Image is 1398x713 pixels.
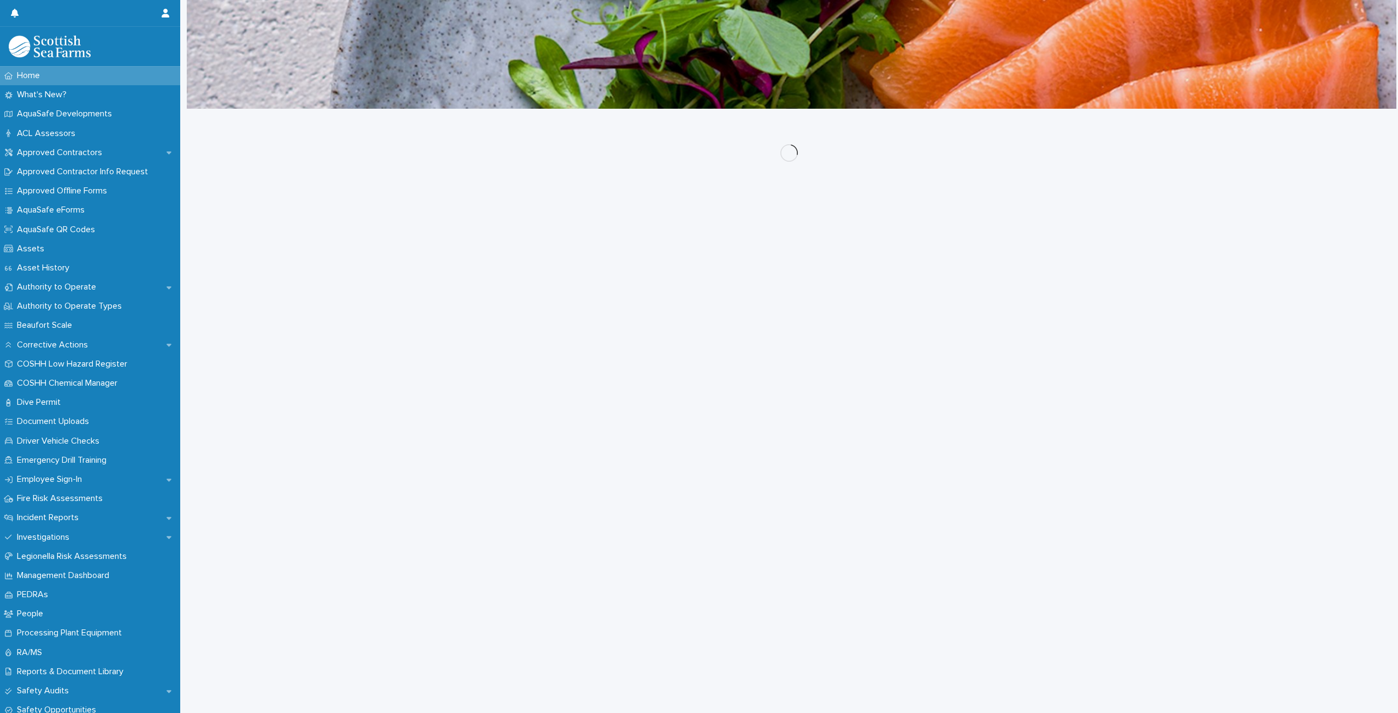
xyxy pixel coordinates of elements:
[13,416,98,427] p: Document Uploads
[13,647,51,658] p: RA/MS
[13,378,126,388] p: COSHH Chemical Manager
[13,436,108,446] p: Driver Vehicle Checks
[13,109,121,119] p: AquaSafe Developments
[13,301,131,311] p: Authority to Operate Types
[13,186,116,196] p: Approved Offline Forms
[13,609,52,619] p: People
[13,532,78,543] p: Investigations
[13,512,87,523] p: Incident Reports
[9,36,91,57] img: bPIBxiqnSb2ggTQWdOVV
[13,590,57,600] p: PEDRAs
[13,551,135,562] p: Legionella Risk Assessments
[13,148,111,158] p: Approved Contractors
[13,167,157,177] p: Approved Contractor Info Request
[13,225,104,235] p: AquaSafe QR Codes
[13,686,78,696] p: Safety Audits
[13,570,118,581] p: Management Dashboard
[13,70,49,81] p: Home
[13,493,111,504] p: Fire Risk Assessments
[13,359,136,369] p: COSHH Low Hazard Register
[13,244,53,254] p: Assets
[13,667,132,677] p: Reports & Document Library
[13,320,81,331] p: Beaufort Scale
[13,282,105,292] p: Authority to Operate
[13,474,91,485] p: Employee Sign-In
[13,90,75,100] p: What's New?
[13,340,97,350] p: Corrective Actions
[13,128,84,139] p: ACL Assessors
[13,455,115,465] p: Emergency Drill Training
[13,205,93,215] p: AquaSafe eForms
[13,263,78,273] p: Asset History
[13,397,69,408] p: Dive Permit
[13,628,131,638] p: Processing Plant Equipment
